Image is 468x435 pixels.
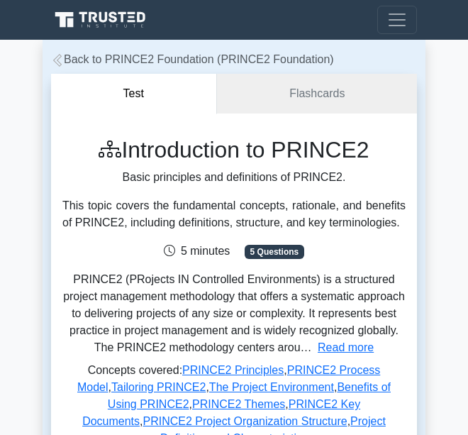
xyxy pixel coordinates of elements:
[217,74,417,114] a: Flashcards
[63,273,405,353] span: PRINCE2 (PRojects IN Controlled Environments) is a structured project management methodology that...
[209,381,334,393] a: The Project Environment
[143,415,347,427] a: PRINCE2 Project Organization Structure
[245,245,304,259] span: 5 Questions
[182,364,284,376] a: PRINCE2 Principles
[62,136,406,163] h1: Introduction to PRINCE2
[192,398,285,410] a: PRINCE2 Themes
[51,74,217,114] button: Test
[318,339,374,356] button: Read more
[377,6,417,34] button: Toggle navigation
[164,245,230,257] span: 5 minutes
[51,53,334,65] a: Back to PRINCE2 Foundation (PRINCE2 Foundation)
[111,381,206,393] a: Tailoring PRINCE2
[62,197,406,231] div: This topic covers the fundamental concepts, rationale, and benefits of PRINCE2, including definit...
[62,169,406,186] p: Basic principles and definitions of PRINCE2.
